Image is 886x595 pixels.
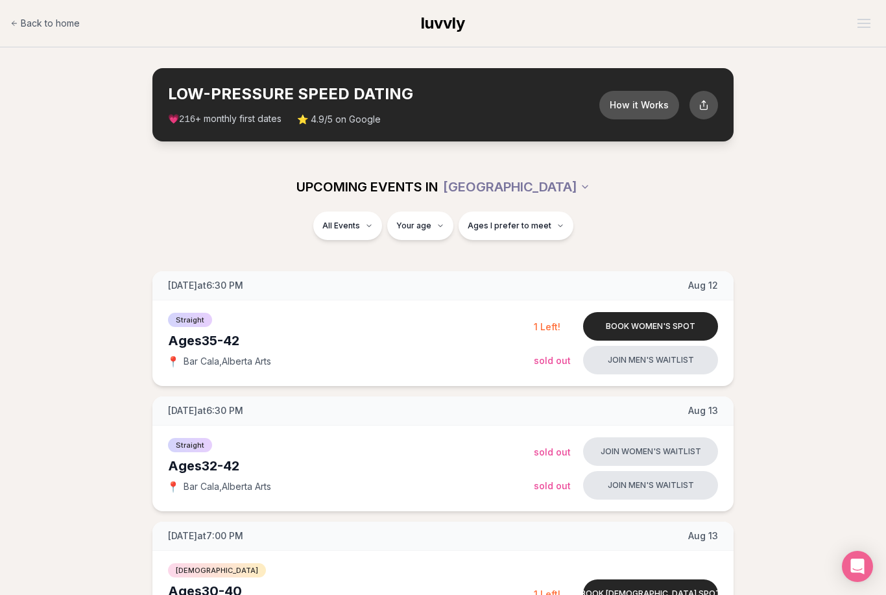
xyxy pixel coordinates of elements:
[168,438,212,452] span: Straight
[168,313,212,327] span: Straight
[534,480,571,491] span: Sold Out
[387,212,453,240] button: Your age
[459,212,573,240] button: Ages I prefer to meet
[10,10,80,36] a: Back to home
[184,480,271,493] span: Bar Cala , Alberta Arts
[296,178,438,196] span: UPCOMING EVENTS IN
[842,551,873,582] div: Open Intercom Messenger
[396,221,431,231] span: Your age
[421,14,465,32] span: luvvly
[179,114,195,125] span: 216
[168,404,243,417] span: [DATE] at 6:30 PM
[168,332,534,350] div: Ages 35-42
[168,563,266,577] span: [DEMOGRAPHIC_DATA]
[21,17,80,30] span: Back to home
[168,356,178,367] span: 📍
[168,457,534,475] div: Ages 32-42
[443,173,590,201] button: [GEOGRAPHIC_DATA]
[468,221,551,231] span: Ages I prefer to meet
[852,14,876,33] button: Open menu
[168,529,243,542] span: [DATE] at 7:00 PM
[583,471,718,500] button: Join men's waitlist
[168,481,178,492] span: 📍
[168,112,281,126] span: 💗 + monthly first dates
[534,355,571,366] span: Sold Out
[688,404,718,417] span: Aug 13
[534,321,560,332] span: 1 Left!
[599,91,679,119] button: How it Works
[322,221,360,231] span: All Events
[534,446,571,457] span: Sold Out
[168,279,243,292] span: [DATE] at 6:30 PM
[313,212,382,240] button: All Events
[583,312,718,341] button: Book women's spot
[421,13,465,34] a: luvvly
[184,355,271,368] span: Bar Cala , Alberta Arts
[583,437,718,466] button: Join women's waitlist
[583,346,718,374] button: Join men's waitlist
[688,279,718,292] span: Aug 12
[297,113,381,126] span: ⭐ 4.9/5 on Google
[168,84,599,104] h2: LOW-PRESSURE SPEED DATING
[688,529,718,542] span: Aug 13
